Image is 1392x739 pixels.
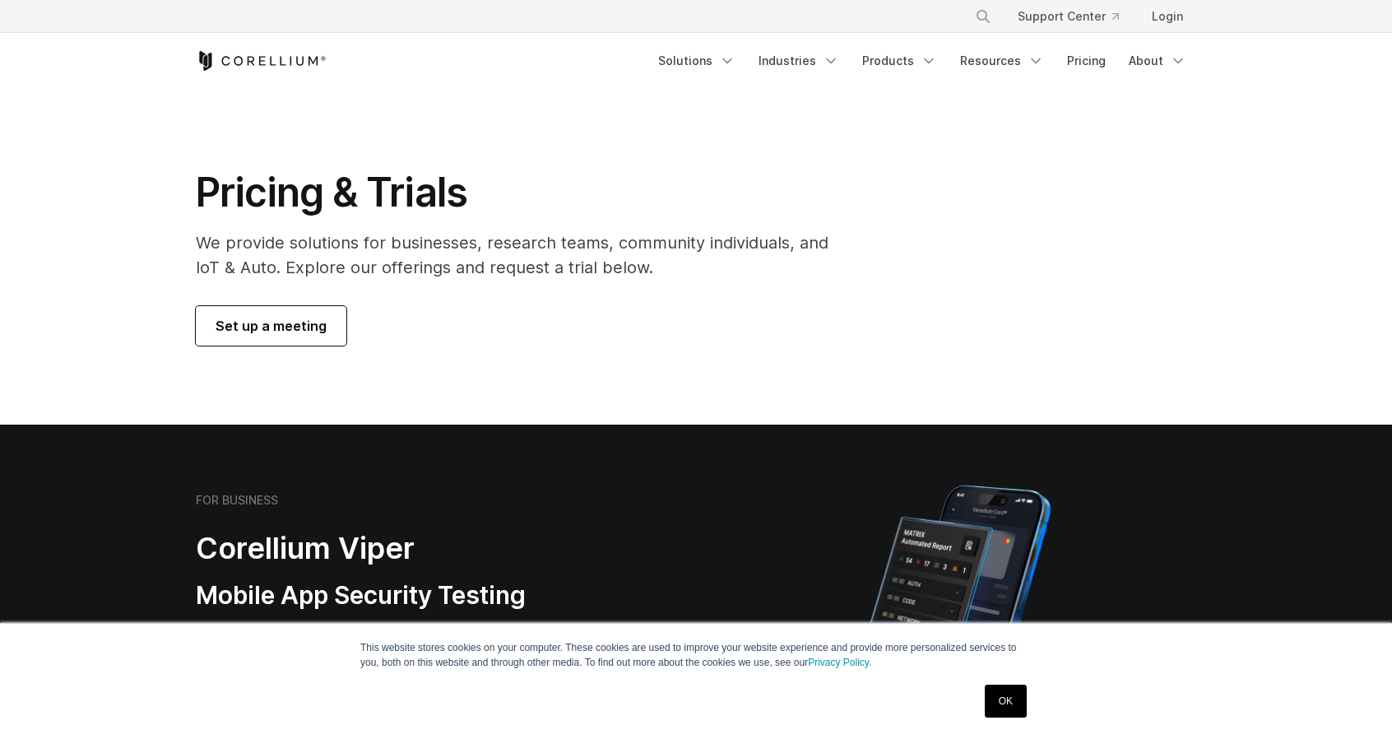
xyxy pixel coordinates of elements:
a: OK [985,685,1027,718]
a: Corellium Home [196,51,327,71]
a: Pricing [1057,46,1116,76]
a: Resources [950,46,1054,76]
a: Products [852,46,947,76]
h1: Pricing & Trials [196,168,851,217]
h2: Corellium Viper [196,530,617,567]
div: Navigation Menu [955,2,1196,31]
a: About [1119,46,1196,76]
span: Set up a meeting [216,316,327,336]
p: This website stores cookies on your computer. These cookies are used to improve your website expe... [360,640,1032,670]
button: Search [968,2,998,31]
a: Support Center [1005,2,1132,31]
a: Login [1139,2,1196,31]
h6: FOR BUSINESS [196,493,278,508]
a: Set up a meeting [196,306,346,346]
a: Industries [749,46,849,76]
a: Privacy Policy. [808,657,871,668]
p: We provide solutions for businesses, research teams, community individuals, and IoT & Auto. Explo... [196,230,851,280]
h3: Mobile App Security Testing [196,580,617,611]
a: Solutions [648,46,745,76]
div: Navigation Menu [648,46,1196,76]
